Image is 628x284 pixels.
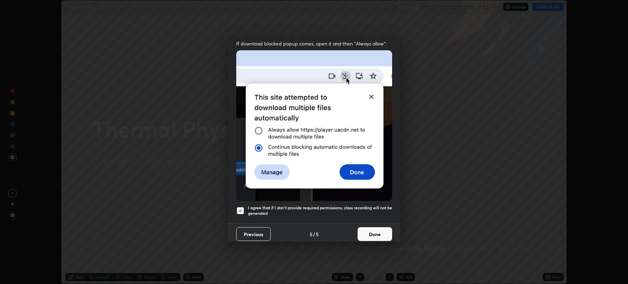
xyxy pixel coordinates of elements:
button: Previous [236,227,271,241]
h4: 5 [316,231,319,238]
h5: I agree that if I don't provide required permissions, class recording will not be generated [248,205,392,216]
h4: / [313,231,315,238]
span: If download blocked popup comes, open it and then "Always allow": [236,40,392,47]
img: downloads-permission-blocked.gif [236,50,392,201]
button: Done [358,227,392,241]
h4: 5 [310,231,312,238]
